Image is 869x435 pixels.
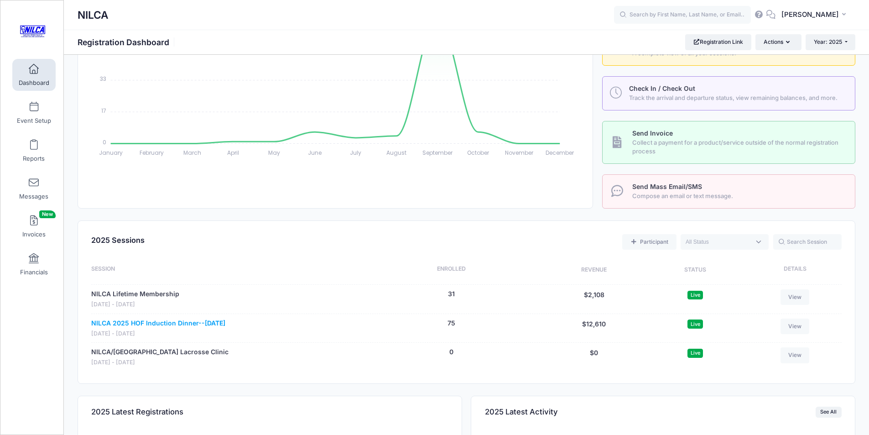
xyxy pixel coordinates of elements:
h4: 2025 Latest Activity [485,399,558,425]
span: Reports [23,155,45,162]
a: See All [816,407,842,418]
input: Search by First Name, Last Name, or Email... [614,6,751,24]
img: NILCA [16,14,50,48]
h4: 2025 Latest Registrations [91,399,183,425]
span: Dashboard [19,79,49,87]
div: Session [91,265,361,276]
div: Revenue [541,265,646,276]
tspan: January [99,149,123,157]
a: Check In / Check Out Track the arrival and departure status, view remaining balances, and more. [602,76,855,110]
a: Reports [12,135,56,167]
tspan: May [268,149,280,157]
tspan: March [183,149,201,157]
span: Financials [20,268,48,276]
a: NILCA 2025 HOF Induction Dinner--[DATE] [91,319,225,328]
a: View [781,289,810,305]
span: New [39,210,56,218]
a: Send Invoice Collect a payment for a product/service outside of the normal registration process [602,121,855,164]
textarea: Search [686,238,750,246]
a: Financials [12,248,56,280]
a: NILCA Lifetime Membership [91,289,179,299]
span: [DATE] - [DATE] [91,330,225,338]
span: Send Invoice [632,129,673,137]
span: Collect a payment for a product/service outside of the normal registration process [632,138,845,156]
span: Messages [19,193,48,200]
tspan: February [140,149,164,157]
div: $0 [541,347,646,367]
a: Send Mass Email/SMS Compose an email or text message. [602,174,855,209]
button: 0 [449,347,453,357]
button: [PERSON_NAME] [775,5,855,26]
span: Live [687,320,703,328]
a: InvoicesNew [12,210,56,242]
a: View [781,347,810,363]
span: [DATE] - [DATE] [91,358,229,367]
tspan: 17 [101,106,106,114]
span: Send Mass Email/SMS [632,183,702,190]
a: NILCA/[GEOGRAPHIC_DATA] Lacrosse Clinic [91,347,229,357]
input: Search Session [773,234,842,250]
tspan: April [227,149,239,157]
a: Registration Link [685,34,751,50]
span: Event Setup [17,117,51,125]
div: $2,108 [541,289,646,309]
span: 2025 Sessions [91,236,145,245]
span: [DATE] - [DATE] [91,300,179,309]
button: 31 [448,289,455,299]
button: Actions [755,34,801,50]
span: Invoices [22,231,46,238]
button: Year: 2025 [806,34,855,50]
tspan: August [386,149,406,157]
span: Check In / Check Out [629,84,695,92]
h1: NILCA [78,5,109,26]
span: [PERSON_NAME] [781,10,839,20]
tspan: 33 [100,75,106,83]
div: Status [646,265,744,276]
tspan: 0 [103,138,106,146]
a: Event Setup [12,97,56,129]
div: Details [744,265,842,276]
div: Enrolled [361,265,541,276]
span: Live [687,349,703,357]
a: NILCA [0,10,64,53]
div: $12,610 [541,319,646,338]
button: 75 [448,319,455,328]
span: Compose an email or text message. [632,192,845,201]
tspan: June [308,149,322,157]
a: View [781,319,810,334]
tspan: October [467,149,489,157]
tspan: November [505,149,534,157]
tspan: July [350,149,361,157]
tspan: September [422,149,453,157]
span: Year: 2025 [814,38,842,45]
span: Live [687,291,703,299]
a: Add a new manual registration [622,234,676,250]
h1: Registration Dashboard [78,37,177,47]
a: Dashboard [12,59,56,91]
span: Track the arrival and departure status, view remaining balances, and more. [629,94,844,103]
a: Messages [12,173,56,204]
tspan: December [546,149,574,157]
